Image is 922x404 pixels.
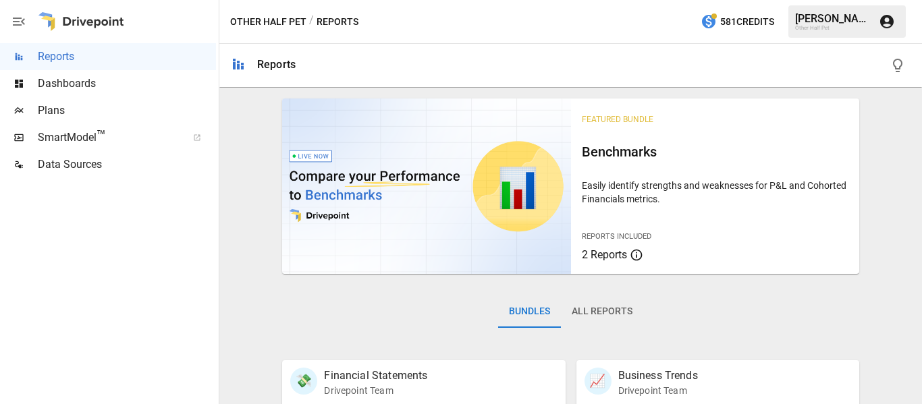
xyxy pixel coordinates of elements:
[561,295,643,328] button: All Reports
[795,12,871,25] div: [PERSON_NAME]
[38,49,216,65] span: Reports
[257,58,296,71] div: Reports
[97,127,106,144] span: ™
[618,384,698,397] p: Drivepoint Team
[498,295,561,328] button: Bundles
[309,13,314,30] div: /
[230,13,306,30] button: Other Half Pet
[720,13,774,30] span: 581 Credits
[582,179,848,206] p: Easily identify strengths and weaknesses for P&L and Cohorted Financials metrics.
[618,368,698,384] p: Business Trends
[38,76,216,92] span: Dashboards
[324,368,427,384] p: Financial Statements
[38,129,178,146] span: SmartModel
[290,368,317,395] div: 💸
[38,156,216,173] span: Data Sources
[795,25,871,31] div: Other Half Pet
[324,384,427,397] p: Drivepoint Team
[695,9,780,34] button: 581Credits
[585,368,612,395] div: 📈
[38,103,216,119] span: Plans
[582,115,653,124] span: Featured Bundle
[582,248,627,261] span: 2 Reports
[582,232,651,241] span: Reports Included
[282,98,570,274] img: video thumbnail
[582,141,848,163] h6: Benchmarks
